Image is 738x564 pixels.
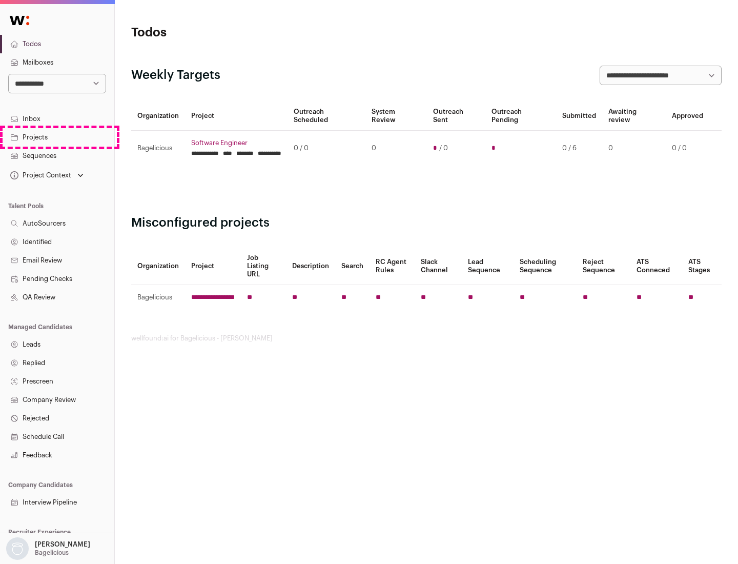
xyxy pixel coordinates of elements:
[630,248,682,285] th: ATS Conneced
[666,102,709,131] th: Approved
[131,334,722,343] footer: wellfound:ai for Bagelicious - [PERSON_NAME]
[8,171,71,179] div: Project Context
[131,215,722,231] h2: Misconfigured projects
[365,102,426,131] th: System Review
[35,549,69,557] p: Bagelicious
[485,102,556,131] th: Outreach Pending
[35,540,90,549] p: [PERSON_NAME]
[288,102,365,131] th: Outreach Scheduled
[6,537,29,560] img: nopic.png
[666,131,709,166] td: 0 / 0
[514,248,577,285] th: Scheduling Sequence
[577,248,631,285] th: Reject Sequence
[4,10,35,31] img: Wellfound
[602,102,666,131] th: Awaiting review
[131,67,220,84] h2: Weekly Targets
[8,168,86,183] button: Open dropdown
[131,285,185,310] td: Bagelicious
[462,248,514,285] th: Lead Sequence
[439,144,448,152] span: / 0
[131,102,185,131] th: Organization
[415,248,462,285] th: Slack Channel
[241,248,286,285] th: Job Listing URL
[286,248,335,285] th: Description
[427,102,486,131] th: Outreach Sent
[131,131,185,166] td: Bagelicious
[370,248,414,285] th: RC Agent Rules
[335,248,370,285] th: Search
[682,248,722,285] th: ATS Stages
[556,102,602,131] th: Submitted
[288,131,365,166] td: 0 / 0
[4,537,92,560] button: Open dropdown
[556,131,602,166] td: 0 / 6
[185,102,288,131] th: Project
[191,139,281,147] a: Software Engineer
[131,248,185,285] th: Organization
[185,248,241,285] th: Project
[365,131,426,166] td: 0
[131,25,328,41] h1: Todos
[602,131,666,166] td: 0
